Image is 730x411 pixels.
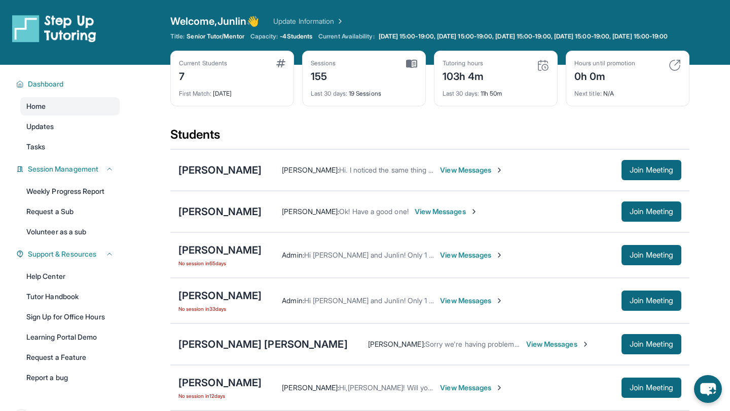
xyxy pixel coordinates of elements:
img: Chevron-Right [495,297,503,305]
span: Join Meeting [630,252,673,258]
span: No session in 33 days [178,305,262,313]
button: Join Meeting [622,160,681,180]
span: Ok! Have a good one! [339,207,408,216]
span: View Messages [440,165,503,175]
a: Request a Sub [20,202,120,221]
a: Sign Up for Office Hours [20,308,120,326]
a: Request a Feature [20,348,120,366]
span: Admin : [282,251,304,259]
div: Current Students [179,59,227,67]
img: card [276,59,285,67]
span: Current Availability: [318,32,374,40]
span: [PERSON_NAME] : [282,383,339,392]
span: Sorry we're having problems with the computer, he'll be trying to log in with his tablet [425,340,699,348]
a: [DATE] 15:00-19:00, [DATE] 15:00-19:00, [DATE] 15:00-19:00, [DATE] 15:00-19:00, [DATE] 15:00-19:00 [377,32,670,40]
button: chat-button [694,375,722,403]
span: Next title : [574,90,602,97]
img: Chevron-Right [581,340,590,348]
span: No session in 65 days [178,259,262,267]
img: Chevron-Right [495,166,503,174]
div: [PERSON_NAME] [178,243,262,257]
span: View Messages [440,250,503,260]
img: card [537,59,549,71]
a: Volunteer as a sub [20,223,120,241]
span: View Messages [415,207,478,217]
a: Tutor Handbook [20,287,120,306]
img: logo [12,14,96,43]
span: Title: [170,32,185,40]
div: Students [170,127,689,149]
div: [PERSON_NAME] [178,163,262,177]
span: Session Management [28,164,98,174]
div: N/A [574,84,681,98]
a: Report a bug [20,368,120,387]
button: Join Meeting [622,334,681,354]
div: Tutoring hours [443,59,484,67]
span: Dashboard [28,79,64,89]
div: [PERSON_NAME] [178,204,262,219]
img: card [406,59,417,68]
span: Tasks [26,142,45,152]
div: [PERSON_NAME] [PERSON_NAME] [178,337,348,351]
span: Hi,[PERSON_NAME]! Will you be able to join [DATE]! [339,383,505,392]
button: Support & Resources [24,249,114,259]
div: 103h 4m [443,67,484,84]
a: Help Center [20,267,120,285]
span: Join Meeting [630,167,673,173]
div: [PERSON_NAME] [178,376,262,390]
span: View Messages [526,339,590,349]
span: Join Meeting [630,298,673,304]
div: 11h 50m [443,84,549,98]
img: Chevron-Right [495,251,503,259]
a: Tasks [20,138,120,156]
button: Join Meeting [622,201,681,222]
a: Home [20,97,120,115]
div: 19 Sessions [311,84,417,98]
button: Join Meeting [622,378,681,398]
span: View Messages [440,383,503,393]
span: -4 Students [280,32,312,40]
span: Last 30 days : [311,90,347,97]
div: [PERSON_NAME] [178,289,262,303]
a: Updates [20,117,120,136]
div: [DATE] [179,84,285,98]
span: Home [26,101,46,111]
button: Session Management [24,164,114,174]
button: Join Meeting [622,245,681,265]
img: Chevron-Right [470,208,478,216]
img: Chevron Right [334,16,344,26]
button: Dashboard [24,79,114,89]
span: [PERSON_NAME] : [282,207,339,216]
span: Senior Tutor/Mentor [187,32,244,40]
div: Hours until promotion [574,59,635,67]
span: [DATE] 15:00-19:00, [DATE] 15:00-19:00, [DATE] 15:00-19:00, [DATE] 15:00-19:00, [DATE] 15:00-19:00 [379,32,668,40]
div: 7 [179,67,227,84]
img: card [669,59,681,71]
span: [PERSON_NAME] : [282,166,339,174]
span: Support & Resources [28,249,96,259]
a: Weekly Progress Report [20,182,120,200]
span: Join Meeting [630,341,673,347]
button: Join Meeting [622,291,681,311]
span: Hi. I noticed the same thing [DATE] as I was closed to him I will work with him. Thank you so sor... [339,166,687,174]
span: First Match : [179,90,211,97]
span: Welcome, Junlin 👋 [170,14,259,28]
img: Chevron-Right [495,384,503,392]
span: [PERSON_NAME] : [368,340,425,348]
span: Admin : [282,296,304,305]
span: Last 30 days : [443,90,479,97]
span: View Messages [440,296,503,306]
div: 155 [311,67,336,84]
span: Join Meeting [630,209,673,215]
a: Learning Portal Demo [20,328,120,346]
span: No session in 12 days [178,392,262,400]
span: Join Meeting [630,385,673,391]
div: Sessions [311,59,336,67]
a: Update Information [273,16,344,26]
div: 0h 0m [574,67,635,84]
span: Capacity: [250,32,278,40]
span: Updates [26,121,54,132]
